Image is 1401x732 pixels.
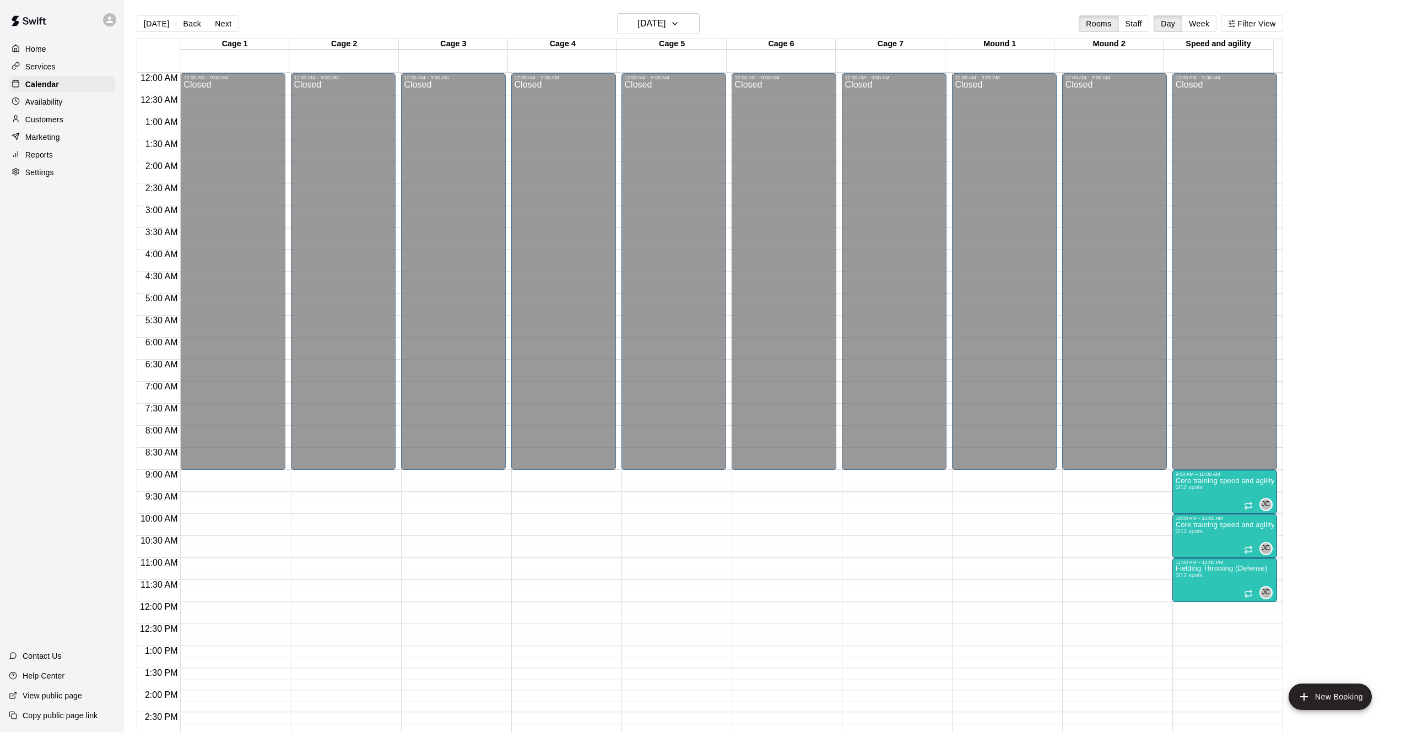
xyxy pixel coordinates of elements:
[1259,498,1273,511] div: Jason Culler
[508,39,617,50] div: Cage 4
[836,39,945,50] div: Cage 7
[1118,15,1150,32] button: Staff
[1062,73,1167,470] div: 12:00 AM – 9:00 AM: Closed
[294,75,392,80] div: 12:00 AM – 9:00 AM
[25,114,63,125] p: Customers
[1182,15,1216,32] button: Week
[401,73,506,470] div: 12:00 AM – 9:00 AM: Closed
[945,39,1054,50] div: Mound 1
[25,149,53,160] p: Reports
[142,712,181,722] span: 2:30 PM
[1259,586,1273,599] div: Jason Culler
[845,80,943,474] div: Closed
[138,580,181,589] span: 11:30 AM
[1221,15,1283,32] button: Filter View
[1176,484,1203,490] span: 0/12 spots filled
[727,39,836,50] div: Cage 6
[180,39,289,50] div: Cage 1
[143,448,181,457] span: 8:30 AM
[25,167,54,178] p: Settings
[9,58,115,75] a: Services
[143,250,181,259] span: 4:00 AM
[1172,514,1277,558] div: 10:00 AM – 11:00 AM: Core training speed and agility
[23,650,62,661] p: Contact Us
[25,44,46,55] p: Home
[143,338,181,347] span: 6:00 AM
[23,670,64,681] p: Help Center
[142,646,181,655] span: 1:00 PM
[9,41,115,57] div: Home
[1176,80,1274,474] div: Closed
[137,624,180,633] span: 12:30 PM
[137,602,180,611] span: 12:00 PM
[137,15,176,32] button: [DATE]
[1176,516,1274,521] div: 10:00 AM – 11:00 AM
[143,316,181,325] span: 5:30 AM
[842,73,946,470] div: 12:00 AM – 9:00 AM: Closed
[1172,73,1277,470] div: 12:00 AM – 9:00 AM: Closed
[637,16,666,31] h6: [DATE]
[1244,501,1253,510] span: Recurring event
[9,94,115,110] a: Availability
[399,39,508,50] div: Cage 3
[1164,39,1273,50] div: Speed and agility
[1262,499,1270,510] span: JC
[143,227,181,237] span: 3:30 AM
[617,39,726,50] div: Cage 5
[143,183,181,193] span: 2:30 AM
[1176,75,1274,80] div: 12:00 AM – 9:00 AM
[143,117,181,127] span: 1:00 AM
[9,164,115,181] div: Settings
[291,73,396,470] div: 12:00 AM – 9:00 AM: Closed
[625,80,723,474] div: Closed
[25,132,60,143] p: Marketing
[952,73,1057,470] div: 12:00 AM – 9:00 AM: Closed
[1176,572,1203,578] span: 0/12 spots filled
[1262,587,1270,598] span: JC
[1172,558,1277,602] div: 11:00 AM – 12:00 PM: Fielding Throwing (Defense)
[1176,528,1203,534] span: 0/12 spots filled
[1264,498,1273,511] span: Jason Culler
[955,80,1053,474] div: Closed
[1176,560,1274,565] div: 11:00 AM – 12:00 PM
[143,492,181,501] span: 9:30 AM
[143,382,181,391] span: 7:00 AM
[208,15,239,32] button: Next
[617,13,700,34] button: [DATE]
[176,15,208,32] button: Back
[294,80,392,474] div: Closed
[143,205,181,215] span: 3:00 AM
[515,75,613,80] div: 12:00 AM – 9:00 AM
[142,668,181,677] span: 1:30 PM
[1176,471,1274,477] div: 9:00 AM – 10:00 AM
[1065,80,1164,474] div: Closed
[289,39,398,50] div: Cage 2
[138,536,181,545] span: 10:30 AM
[25,96,63,107] p: Availability
[180,73,285,470] div: 12:00 AM – 9:00 AM: Closed
[511,73,616,470] div: 12:00 AM – 9:00 AM: Closed
[183,75,282,80] div: 12:00 AM – 9:00 AM
[1244,589,1253,598] span: Recurring event
[9,129,115,145] a: Marketing
[1065,75,1164,80] div: 12:00 AM – 9:00 AM
[515,80,613,474] div: Closed
[404,80,502,474] div: Closed
[404,75,502,80] div: 12:00 AM – 9:00 AM
[9,111,115,128] a: Customers
[138,514,181,523] span: 10:00 AM
[735,75,833,80] div: 12:00 AM – 9:00 AM
[138,558,181,567] span: 11:00 AM
[1264,586,1273,599] span: Jason Culler
[1262,543,1270,554] span: JC
[25,79,59,90] p: Calendar
[143,470,181,479] span: 9:00 AM
[9,147,115,163] a: Reports
[1154,15,1182,32] button: Day
[143,360,181,369] span: 6:30 AM
[138,73,181,83] span: 12:00 AM
[9,76,115,93] a: Calendar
